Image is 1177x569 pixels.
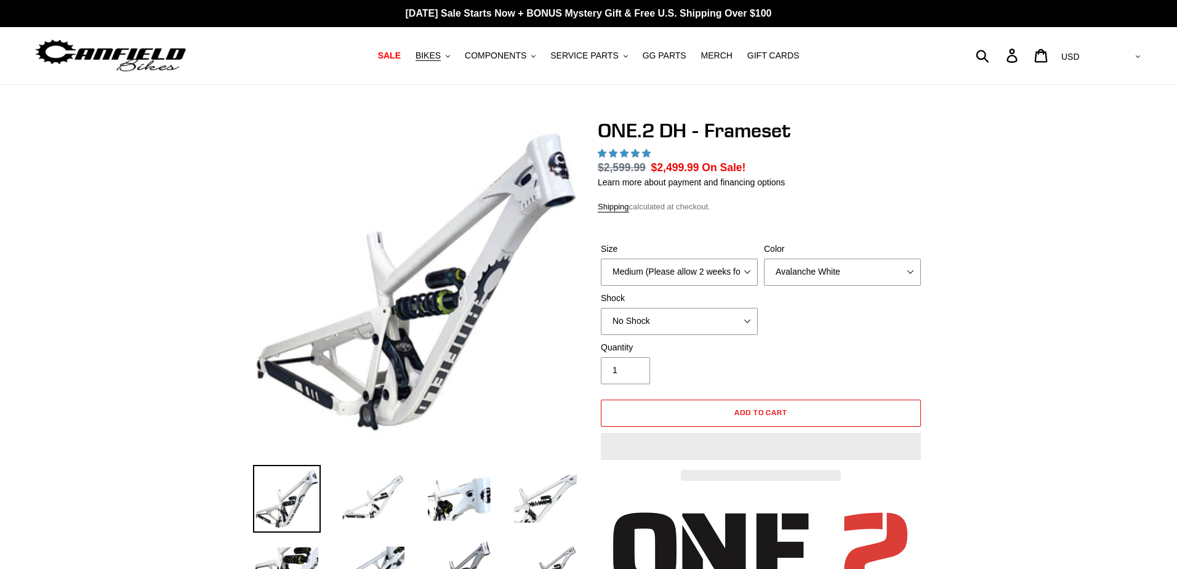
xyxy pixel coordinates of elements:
[372,47,407,64] a: SALE
[702,159,745,176] span: On Sale!
[601,243,758,256] label: Size
[459,47,542,64] button: COMPONENTS
[409,47,456,64] button: BIKES
[512,465,579,533] img: Load image into Gallery viewer, ONE.2 DH - Frameset
[416,50,441,61] span: BIKES
[598,119,924,142] h1: ONE.2 DH - Frameset
[253,465,321,533] img: Load image into Gallery viewer, ONE.2 DH - Frameset
[601,341,758,354] label: Quantity
[601,400,921,427] button: Add to cart
[598,148,653,158] span: 5.00 stars
[550,50,618,61] span: SERVICE PARTS
[764,243,921,256] label: Color
[651,161,699,174] span: $2,499.99
[637,47,693,64] a: GG PARTS
[378,50,401,61] span: SALE
[425,465,493,533] img: Load image into Gallery viewer, ONE.2 DH - Frameset
[598,161,646,174] s: $2,599.99
[255,121,577,443] img: ONE.2 DH - Frameset
[701,50,733,61] span: MERCH
[747,50,800,61] span: GIFT CARDS
[734,408,788,417] span: Add to cart
[982,42,1014,69] input: Search
[741,47,806,64] a: GIFT CARDS
[601,292,758,305] label: Shock
[598,177,785,187] a: Learn more about payment and financing options
[34,36,188,75] img: Canfield Bikes
[339,465,407,533] img: Load image into Gallery viewer, ONE.2 DH - Frameset
[465,50,526,61] span: COMPONENTS
[695,47,739,64] a: MERCH
[544,47,633,64] button: SERVICE PARTS
[598,201,924,213] div: calculated at checkout.
[643,50,686,61] span: GG PARTS
[598,202,629,212] a: Shipping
